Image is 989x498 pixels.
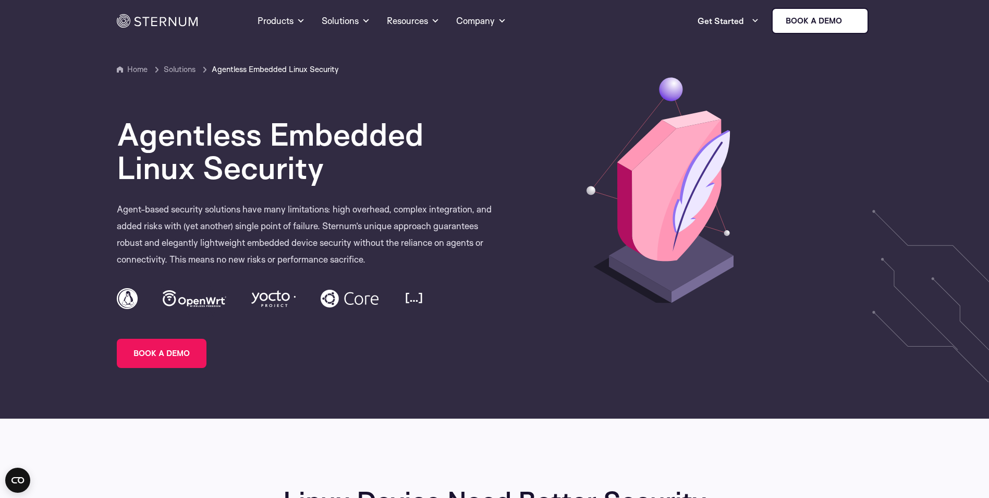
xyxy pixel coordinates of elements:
[322,2,370,40] a: Solutions
[117,339,206,368] a: BOOK A DEMO
[117,201,495,322] p: Agent-based security solutions have many limitations: high overhead, complex integration, and add...
[387,2,439,40] a: Resources
[846,17,854,25] img: sternum iot
[583,75,746,306] img: Agentless Embedded Linux Security
[117,268,424,322] img: embedded linux platforms
[117,117,495,184] h1: Agentless Embedded Linux Security
[127,64,148,74] a: Home
[456,2,506,40] a: Company
[698,10,759,31] a: Get Started
[212,63,338,76] span: Agentless Embedded Linux Security
[5,468,30,493] button: Open CMP widget
[772,8,869,34] a: Book a demo
[258,2,305,40] a: Products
